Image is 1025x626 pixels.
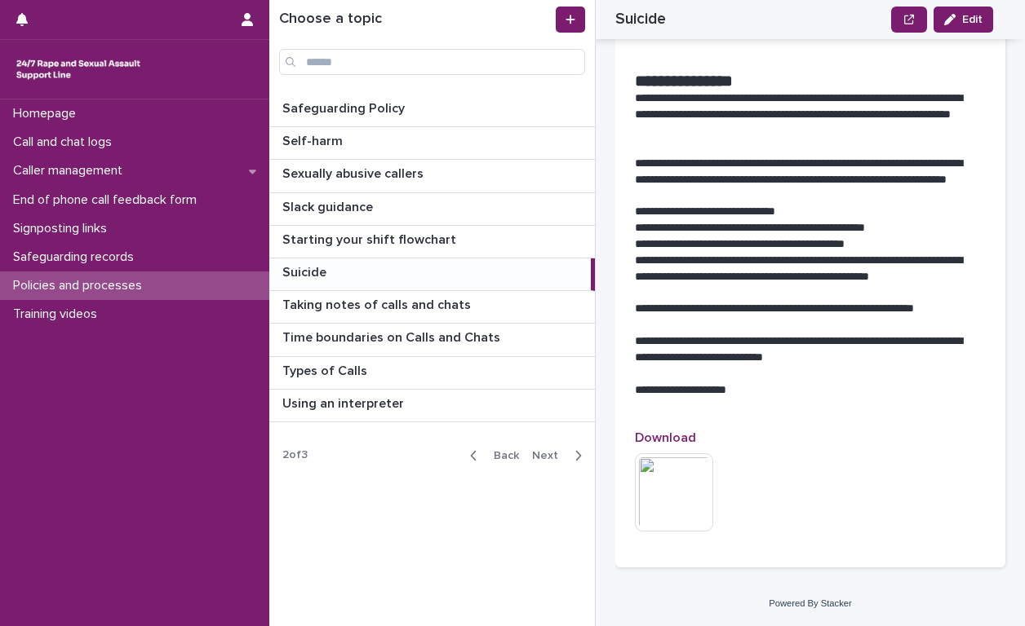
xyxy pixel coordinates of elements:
p: Slack guidance [282,196,376,215]
p: Homepage [7,106,89,121]
button: Back [457,448,526,463]
a: Using an interpreterUsing an interpreter [269,390,595,422]
button: Next [526,448,595,463]
a: SuicideSuicide [269,258,595,291]
p: Caller management [7,163,135,179]
a: Starting your shift flowchartStarting your shift flowchart [269,226,595,258]
p: Safeguarding records [7,249,147,265]
p: Self-harm [282,130,346,149]
a: Types of CallsTypes of Calls [269,357,595,390]
p: Signposting links [7,221,120,236]
p: Suicide [282,262,330,280]
a: Safeguarding PolicySafeguarding Policy [269,95,595,127]
p: Time boundaries on Calls and Chats [282,327,504,346]
span: Next [532,450,568,461]
span: Edit [962,14,983,25]
button: Edit [934,7,993,33]
a: Self-harmSelf-harm [269,127,595,160]
a: Time boundaries on Calls and ChatsTime boundaries on Calls and Chats [269,324,595,356]
p: Types of Calls [282,360,371,379]
a: Powered By Stacker [769,598,851,608]
p: End of phone call feedback form [7,192,210,208]
p: Starting your shift flowchart [282,229,459,248]
input: Search [279,49,585,75]
span: Back [484,450,519,461]
p: Call and chat logs [7,134,125,150]
h1: Choose a topic [279,11,552,29]
p: Sexually abusive callers [282,163,427,182]
p: Using an interpreter [282,393,407,412]
h2: Suicide [615,10,666,29]
p: Training videos [7,306,110,322]
a: Sexually abusive callersSexually abusive callers [269,160,595,192]
p: 2 of 3 [269,435,321,475]
a: Taking notes of calls and chatsTaking notes of calls and chats [269,291,595,324]
img: rhQMoQhaT3yELyF149Cw [13,53,144,86]
span: Download [635,431,696,444]
p: Taking notes of calls and chats [282,294,474,313]
p: Safeguarding Policy [282,98,408,117]
a: Slack guidanceSlack guidance [269,193,595,226]
p: Policies and processes [7,278,155,293]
